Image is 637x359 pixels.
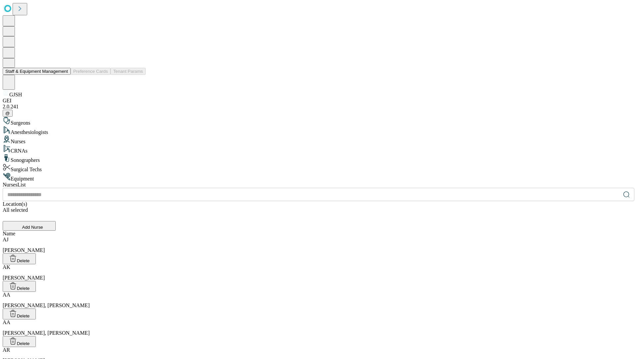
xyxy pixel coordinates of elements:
div: 2.0.241 [3,104,634,110]
span: Location(s) [3,201,27,207]
span: Delete [17,313,30,318]
button: Delete [3,281,36,292]
div: Surgical Techs [3,163,634,173]
div: Sonographers [3,154,634,163]
span: Add Nurse [22,225,43,230]
button: Delete [3,308,36,319]
span: Delete [17,286,30,291]
span: GJSH [9,92,22,97]
div: CRNAs [3,145,634,154]
div: Name [3,231,634,237]
button: Staff & Equipment Management [3,68,71,75]
span: AA [3,292,10,298]
div: [PERSON_NAME] [3,237,634,253]
span: AA [3,319,10,325]
div: [PERSON_NAME], [PERSON_NAME] [3,292,634,308]
span: AK [3,264,10,270]
div: GEI [3,98,634,104]
button: @ [3,110,13,117]
span: Delete [17,258,30,263]
button: Tenant Params [110,68,146,75]
button: Delete [3,336,36,347]
button: Add Nurse [3,221,56,231]
div: All selected [3,207,634,213]
button: Delete [3,253,36,264]
span: AJ [3,237,9,242]
div: [PERSON_NAME] [3,264,634,281]
span: Delete [17,341,30,346]
div: Nurses List [3,182,634,188]
span: @ [5,111,10,116]
button: Preference Cards [71,68,110,75]
div: Nurses [3,135,634,145]
div: Equipment [3,173,634,182]
span: AR [3,347,10,353]
div: Anesthesiologists [3,126,634,135]
div: [PERSON_NAME], [PERSON_NAME] [3,319,634,336]
div: Surgeons [3,117,634,126]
